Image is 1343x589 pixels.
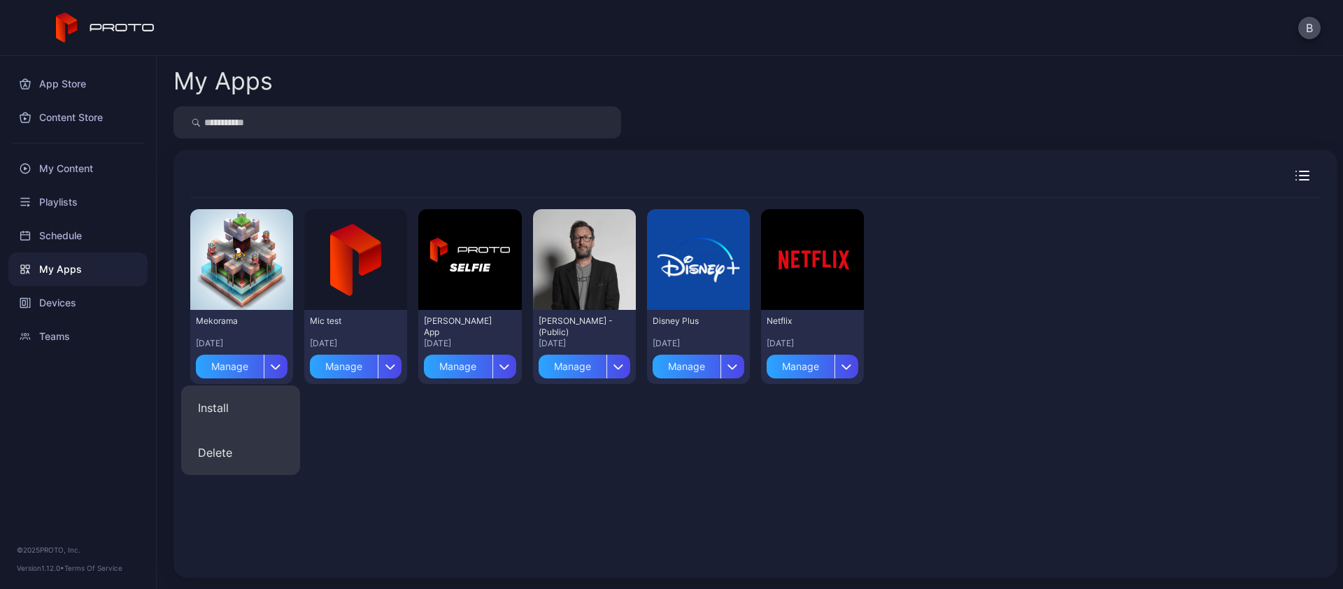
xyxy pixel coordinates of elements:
[310,338,402,349] div: [DATE]
[424,338,516,349] div: [DATE]
[8,101,148,134] a: Content Store
[196,338,287,349] div: [DATE]
[8,152,148,185] a: My Content
[310,355,378,378] div: Manage
[8,320,148,353] a: Teams
[173,69,273,93] div: My Apps
[653,315,730,327] div: Disney Plus
[767,349,858,378] button: Manage
[17,544,139,555] div: © 2025 PROTO, Inc.
[767,338,858,349] div: [DATE]
[8,286,148,320] a: Devices
[767,315,844,327] div: Netflix
[539,349,630,378] button: Manage
[539,338,630,349] div: [DATE]
[653,349,744,378] button: Manage
[653,338,744,349] div: [DATE]
[424,315,501,338] div: David Selfie App
[64,564,122,572] a: Terms Of Service
[424,355,492,378] div: Manage
[181,430,300,475] button: Delete
[310,315,387,327] div: Mic test
[8,253,148,286] a: My Apps
[8,67,148,101] a: App Store
[539,315,616,338] div: David N Persona - (Public)
[17,564,64,572] span: Version 1.12.0 •
[767,355,834,378] div: Manage
[539,355,606,378] div: Manage
[8,219,148,253] a: Schedule
[424,349,516,378] button: Manage
[196,355,264,378] div: Manage
[653,355,720,378] div: Manage
[1298,17,1321,39] button: B
[181,385,300,430] button: Install
[196,349,287,378] button: Manage
[8,185,148,219] a: Playlists
[310,349,402,378] button: Manage
[196,315,273,327] div: Mekorama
